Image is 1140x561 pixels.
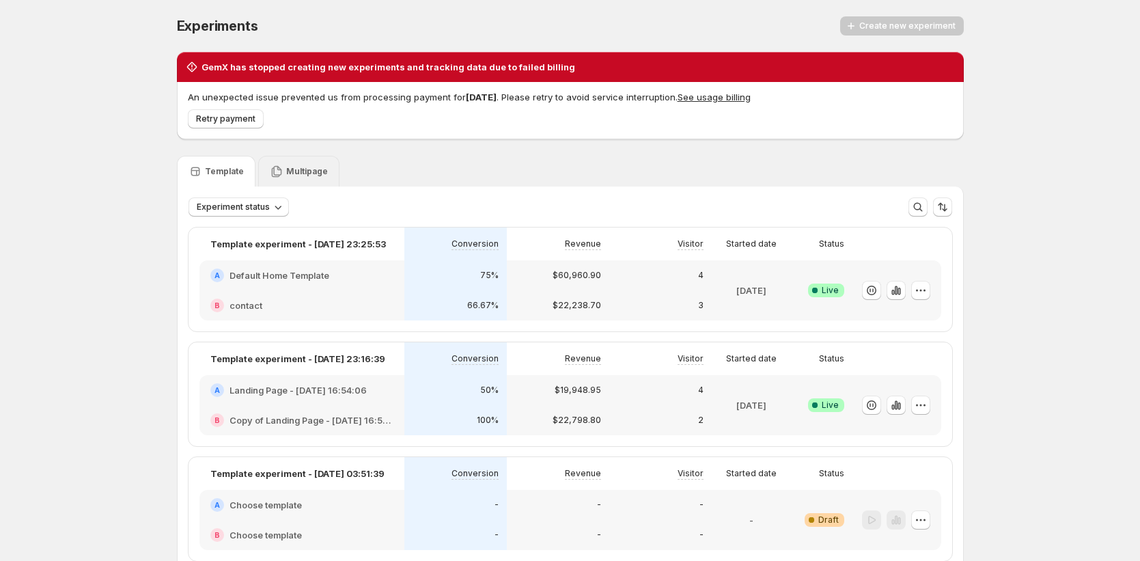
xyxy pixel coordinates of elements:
h2: A [214,271,220,279]
p: Template [205,166,244,177]
p: 4 [698,385,704,396]
span: Experiments [177,18,258,34]
p: 66.67% [467,300,499,311]
h2: B [214,301,220,310]
p: Started date [726,468,777,479]
h2: Choose template [230,498,302,512]
span: Draft [818,515,839,525]
p: Revenue [565,353,601,364]
p: $22,238.70 [553,300,601,311]
h2: B [214,531,220,539]
button: Sort the results [933,197,952,217]
p: Visitor [678,468,704,479]
p: $22,798.80 [553,415,601,426]
span: Live [822,285,839,296]
h2: A [214,386,220,394]
p: Conversion [451,238,499,249]
span: [DATE] [466,92,497,102]
p: Conversion [451,353,499,364]
button: Retry payment [188,109,264,128]
p: 50% [480,385,499,396]
p: - [495,500,499,510]
p: Revenue [565,468,601,479]
p: [DATE] [736,398,766,412]
p: Revenue [565,238,601,249]
h2: contact [230,299,262,312]
button: See usage billing [678,92,751,102]
p: Status [819,468,844,479]
p: Visitor [678,238,704,249]
p: 100% [477,415,499,426]
h2: Landing Page - [DATE] 16:54:06 [230,383,367,397]
p: Multipage [286,166,328,177]
h2: Choose template [230,528,302,542]
p: Status [819,353,844,364]
p: Visitor [678,353,704,364]
p: Template experiment - [DATE] 03:51:39 [210,467,385,480]
p: - [699,500,704,510]
p: - [749,513,753,527]
p: Template experiment - [DATE] 23:16:39 [210,352,385,366]
p: Conversion [451,468,499,479]
span: Retry payment [196,113,255,124]
span: Live [822,400,839,411]
span: Experiment status [197,202,270,213]
h2: A [214,501,220,509]
p: An unexpected issue prevented us from processing payment for . Please retry to avoid service inte... [188,90,953,104]
p: - [597,530,601,541]
p: [DATE] [736,284,766,297]
p: - [495,530,499,541]
p: 4 [698,270,704,281]
p: Template experiment - [DATE] 23:25:53 [210,237,386,251]
p: Status [819,238,844,249]
button: Experiment status [189,197,289,217]
h2: GemX has stopped creating new experiments and tracking data due to failed billing [201,60,575,74]
h2: B [214,416,220,424]
h2: Default Home Template [230,269,329,282]
p: $60,960.90 [553,270,601,281]
p: - [699,530,704,541]
p: Started date [726,353,777,364]
p: Started date [726,238,777,249]
p: - [597,500,601,510]
h2: Copy of Landing Page - [DATE] 16:54:06 [230,413,393,427]
p: 3 [698,300,704,311]
p: 2 [698,415,704,426]
p: 75% [480,270,499,281]
p: $19,948.95 [555,385,601,396]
